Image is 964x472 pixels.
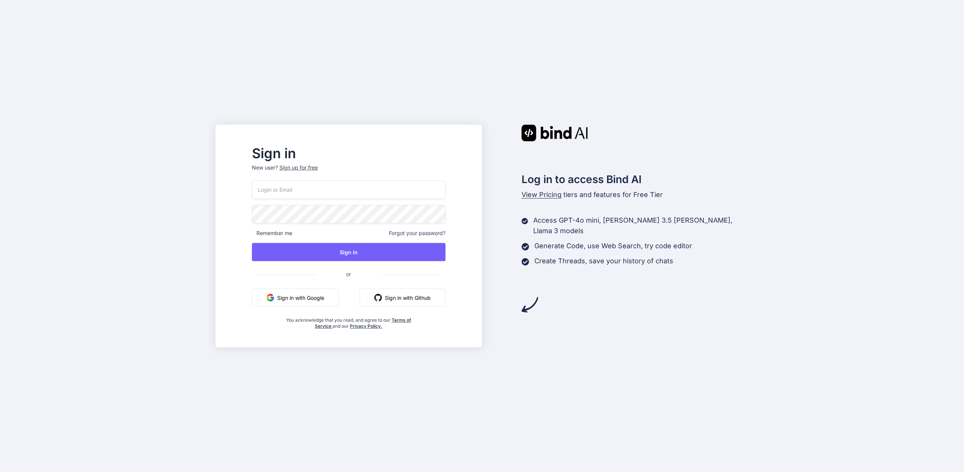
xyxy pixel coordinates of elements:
span: Forgot your password? [389,229,445,237]
span: or [316,265,381,283]
h2: Log in to access Bind AI [522,171,749,187]
span: Remember me [252,229,292,237]
p: Create Threads, save your history of chats [534,256,673,266]
img: github [374,294,382,301]
img: google [267,294,274,301]
a: Privacy Policy. [350,323,382,329]
span: View Pricing [522,191,561,199]
p: Generate Code, use Web Search, try code editor [534,241,692,251]
p: New user? [252,164,445,180]
p: Access GPT-4o mini, [PERSON_NAME] 3.5 [PERSON_NAME], Llama 3 models [533,215,749,236]
button: Sign in with Github [360,289,445,307]
img: Bind AI logo [522,125,588,141]
a: Terms of Service [315,317,411,329]
button: Sign In [252,243,445,261]
img: arrow [522,296,538,313]
h2: Sign in [252,147,445,159]
div: You acknowledge that you read, and agree to our and our [284,313,413,329]
button: Sign in with Google [252,289,339,307]
input: Login or Email [252,180,445,199]
p: tiers and features for Free Tier [522,189,749,200]
div: Sign up for free [279,164,318,171]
